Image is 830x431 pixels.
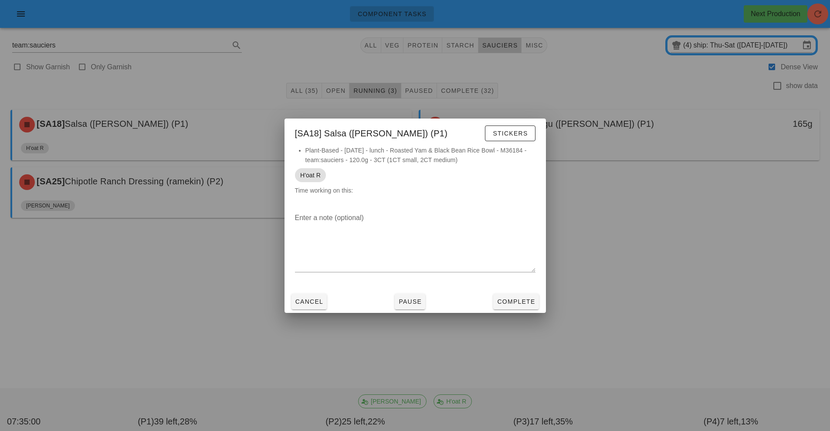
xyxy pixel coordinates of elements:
span: H'oat R [300,168,321,182]
button: Cancel [291,294,327,309]
div: [SA18] Salsa ([PERSON_NAME]) (P1) [285,119,546,146]
button: Stickers [485,126,535,141]
span: Complete [497,298,535,305]
div: Time working on this: [285,146,546,204]
button: Complete [493,294,539,309]
span: Stickers [492,130,528,137]
span: Cancel [295,298,324,305]
li: Plant-Based - [DATE] - lunch - Roasted Yam & Black Bean Rice Bowl - M36184 - team:sauciers - 120.... [305,146,535,165]
span: Pause [398,298,422,305]
button: Pause [395,294,425,309]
